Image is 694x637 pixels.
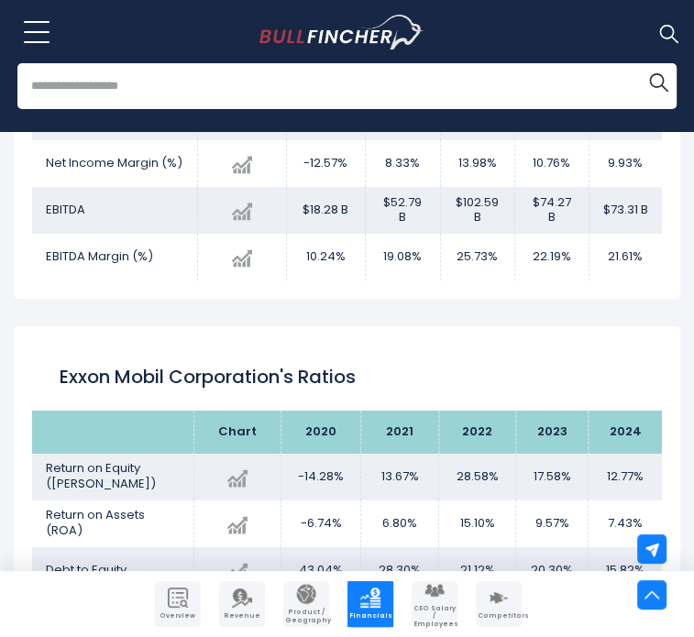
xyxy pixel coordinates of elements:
td: 17.58% [516,454,589,500]
td: $73.31 B [589,187,662,234]
img: Bullfincher logo [259,15,424,49]
span: EBITDA Margin (%) [46,247,153,265]
span: EBITDA [46,201,85,218]
td: 43.04% [281,547,361,594]
td: 10.24% [286,234,366,280]
td: 15.82% [589,547,662,594]
td: $52.79 B [366,187,441,234]
td: -6.74% [281,500,361,547]
span: Product / Geography [285,609,327,624]
button: Search [640,63,677,100]
td: 21.12% [439,547,516,594]
th: 2020 [281,411,361,454]
td: 22.19% [515,234,589,280]
th: 2023 [516,411,589,454]
td: 6.80% [361,500,439,547]
span: Competitors [478,612,520,620]
th: 2021 [361,411,439,454]
a: Go to homepage [259,15,457,49]
td: 13.67% [361,454,439,500]
td: 13.98% [440,140,515,187]
h2: Exxon Mobil Corporation's Ratios [60,363,634,390]
td: -14.28% [281,454,361,500]
td: -12.57% [286,140,366,187]
td: $74.27 B [515,187,589,234]
td: $102.59 B [440,187,515,234]
a: Company Financials [347,581,393,627]
span: Revenue [221,612,263,620]
a: Company Product/Geography [283,581,329,627]
span: Net Income Margin (%) [46,154,182,171]
td: $18.28 B [286,187,366,234]
a: Company Revenue [219,581,265,627]
span: Debt to Equity [46,561,127,578]
a: Company Employees [412,581,457,627]
span: Return on Equity ([PERSON_NAME]) [46,459,156,492]
td: 9.57% [516,500,589,547]
td: 9.93% [589,140,662,187]
a: Company Overview [155,581,201,627]
td: 21.61% [589,234,662,280]
span: Overview [157,612,199,620]
th: 2022 [439,411,516,454]
td: 28.58% [439,454,516,500]
td: 20.30% [516,547,589,594]
td: 7.43% [589,500,662,547]
a: Company Competitors [476,581,522,627]
th: Chart [194,411,281,454]
td: 12.77% [589,454,662,500]
span: Financials [349,612,391,620]
td: 28.30% [361,547,439,594]
span: CEO Salary / Employees [413,605,456,628]
td: 25.73% [440,234,515,280]
td: 19.08% [366,234,441,280]
td: 15.10% [439,500,516,547]
td: 10.76% [515,140,589,187]
td: 8.33% [366,140,441,187]
th: 2024 [589,411,662,454]
span: Return on Assets (ROA) [46,506,145,539]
